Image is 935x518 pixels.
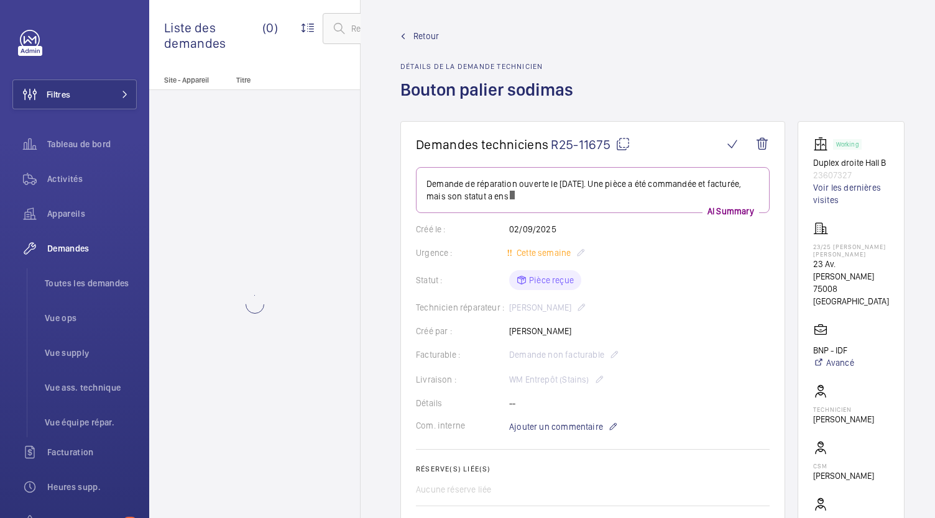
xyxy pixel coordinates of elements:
span: Filtres [47,88,70,101]
p: Working [836,142,859,147]
p: [PERSON_NAME] [813,470,874,482]
p: [PERSON_NAME] [813,413,874,425]
p: 23/25 [PERSON_NAME] [PERSON_NAME] [813,243,889,258]
p: Site - Appareil [149,76,231,84]
p: 23607327 [813,169,889,181]
span: Heures supp. [47,481,137,493]
span: Facturation [47,446,137,458]
span: Demandes techniciens [416,137,548,152]
a: Avancé [813,357,854,369]
button: Filtres [12,80,137,109]
p: AI Summary [702,205,759,217]
a: Voir les dernières visites [813,181,889,206]
p: CSM [813,462,874,470]
span: R25-11675 [551,137,630,152]
span: Appareils [47,207,137,220]
p: Technicien [813,406,874,413]
p: Titre [236,76,318,84]
p: 23 Av. [PERSON_NAME] [813,258,889,283]
p: Demande de réparation ouverte le [DATE]. Une pièce a été commandée et facturée, mais son statut a... [426,178,759,202]
span: Liste des demandes [164,20,262,51]
span: Vue équipe répar. [45,416,137,429]
p: BNP - IDF [813,344,854,357]
p: Duplex droite Hall B [813,157,889,169]
span: Vue ops [45,312,137,324]
input: Recherche par numéro de demande ou devis [323,13,523,44]
span: Retour [413,30,439,42]
img: elevator.svg [813,137,833,152]
span: Activités [47,173,137,185]
h2: Réserve(s) liée(s) [416,465,770,473]
span: Vue supply [45,347,137,359]
h1: Bouton palier sodimas [400,78,581,121]
span: Vue ass. technique [45,381,137,394]
span: Ajouter un commentaire [509,420,603,433]
h2: Détails de la demande technicien [400,62,581,71]
p: 75008 [GEOGRAPHIC_DATA] [813,283,889,307]
span: Demandes [47,242,137,255]
span: Tableau de bord [47,138,137,150]
span: Toutes les demandes [45,277,137,289]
